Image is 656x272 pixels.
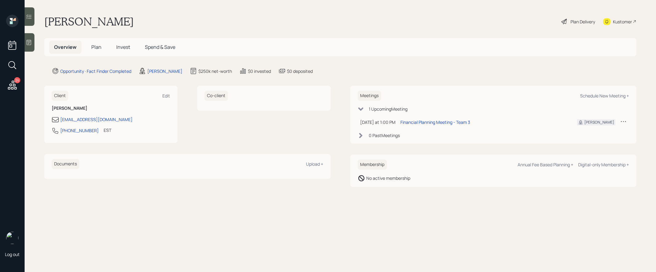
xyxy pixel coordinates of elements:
div: Plan Delivery [571,18,595,25]
div: Opportunity · Fact Finder Completed [60,68,131,74]
h6: Membership [358,160,387,170]
div: [EMAIL_ADDRESS][DOMAIN_NAME] [60,116,133,123]
span: Invest [116,44,130,50]
div: Financial Planning Meeting - Team 3 [400,119,470,125]
div: Kustomer [613,18,632,25]
h6: Co-client [205,91,228,101]
div: Annual Fee Based Planning + [518,162,573,168]
div: [PERSON_NAME] [584,120,614,125]
div: Log out [5,251,20,257]
div: [PHONE_NUMBER] [60,127,99,134]
h1: [PERSON_NAME] [44,15,134,28]
div: Schedule New Meeting + [580,93,629,99]
h6: Meetings [358,91,381,101]
h6: [PERSON_NAME] [52,106,170,111]
div: [PERSON_NAME] [147,68,182,74]
div: $250k net-worth [198,68,232,74]
div: 24 [14,77,20,83]
div: $0 invested [248,68,271,74]
img: treva-nostdahl-headshot.png [6,232,18,244]
span: Plan [91,44,101,50]
div: No active membership [366,175,410,181]
h6: Client [52,91,68,101]
span: Overview [54,44,77,50]
div: Digital-only Membership + [578,162,629,168]
div: 1 Upcoming Meeting [369,106,408,112]
h6: Documents [52,159,79,169]
span: Spend & Save [145,44,175,50]
div: Edit [162,93,170,99]
div: Upload + [306,161,323,167]
div: 0 Past Meeting s [369,132,400,139]
div: $0 deposited [287,68,313,74]
div: EST [104,127,111,133]
div: [DATE] at 1:00 PM [360,119,396,125]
